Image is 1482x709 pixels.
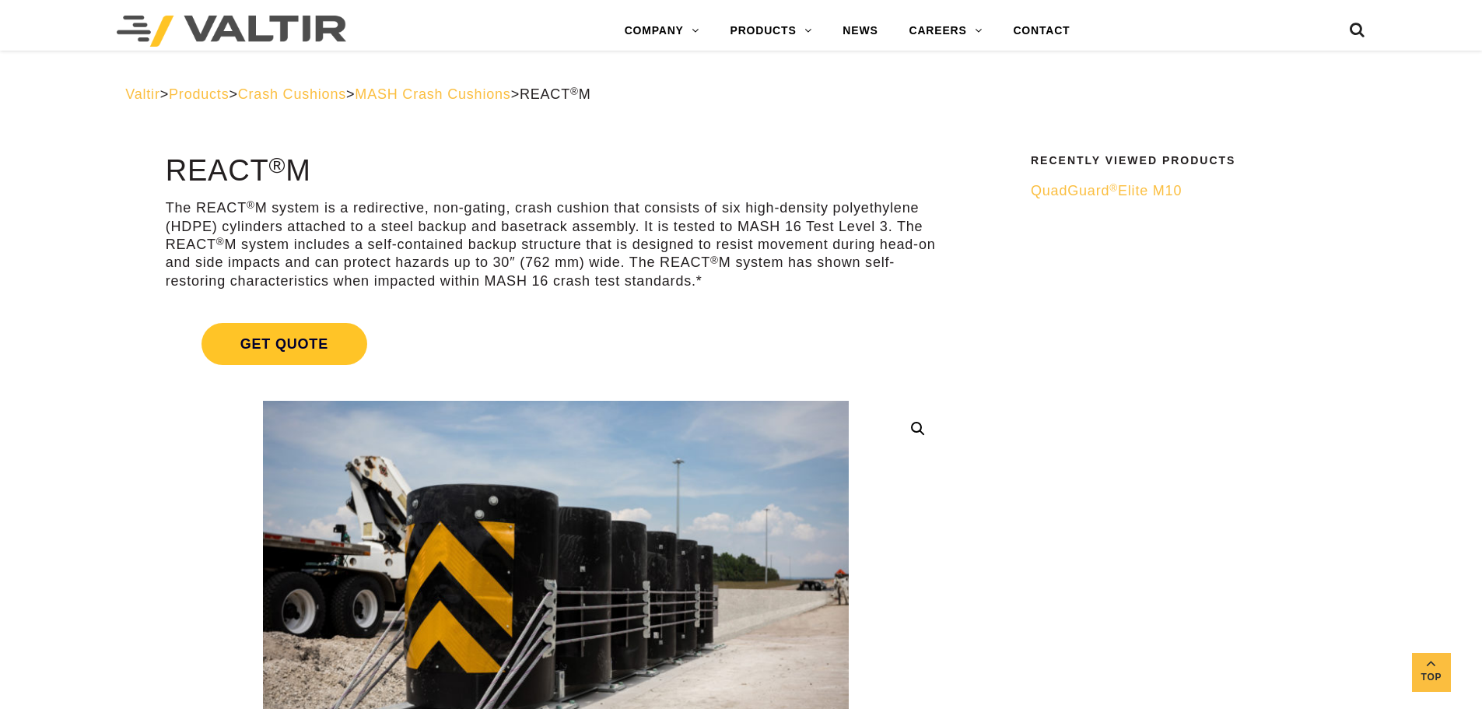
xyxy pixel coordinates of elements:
[1031,183,1182,198] span: QuadGuard Elite M10
[894,16,998,47] a: CAREERS
[125,86,1357,104] div: > > > >
[166,199,946,290] p: The REACT M system is a redirective, non-gating, crash cushion that consists of six high-density ...
[1412,669,1451,686] span: Top
[520,86,591,102] span: REACT M
[570,86,579,97] sup: ®
[247,199,255,211] sup: ®
[166,304,946,384] a: Get Quote
[1412,653,1451,692] a: Top
[827,16,893,47] a: NEWS
[216,236,225,247] sup: ®
[715,16,828,47] a: PRODUCTS
[169,86,229,102] a: Products
[1031,155,1347,167] h2: Recently Viewed Products
[355,86,510,102] a: MASH Crash Cushions
[238,86,346,102] a: Crash Cushions
[166,155,946,188] h1: REACT M
[609,16,715,47] a: COMPANY
[710,254,719,266] sup: ®
[1031,182,1347,200] a: QuadGuard®Elite M10
[1109,182,1118,194] sup: ®
[201,323,367,365] span: Get Quote
[997,16,1085,47] a: CONTACT
[269,153,286,177] sup: ®
[117,16,346,47] img: Valtir
[125,86,159,102] a: Valtir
